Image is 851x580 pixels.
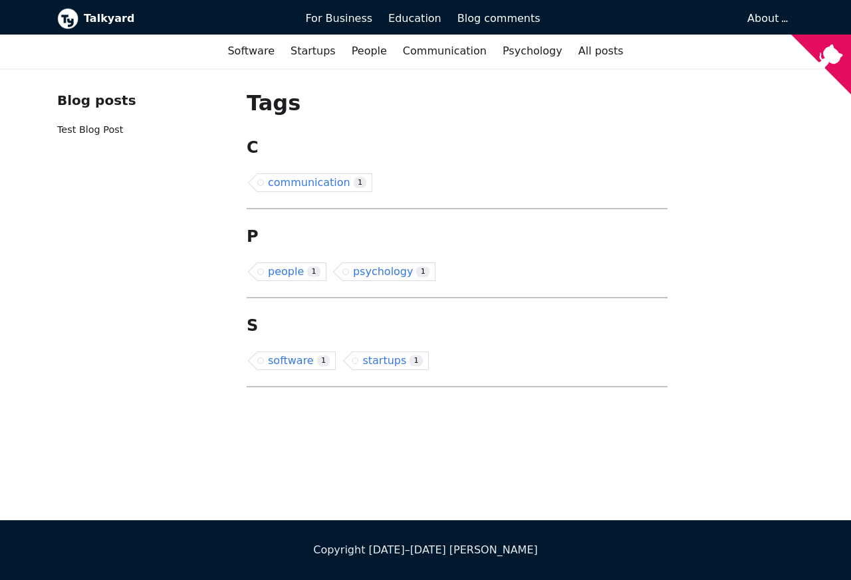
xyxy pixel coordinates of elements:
[352,351,429,370] a: startups1
[247,227,668,246] h2: P
[307,266,320,278] span: 1
[57,90,225,149] nav: Blog recent posts navigation
[354,177,367,189] span: 1
[305,12,372,25] span: For Business
[57,90,225,112] div: Blog posts
[219,40,283,62] a: Software
[388,12,441,25] span: Education
[410,355,423,367] span: 1
[257,351,336,370] a: software1
[395,40,495,62] a: Communication
[247,138,668,157] h2: C
[495,40,570,62] a: Psychology
[57,541,794,559] div: Copyright [DATE]–[DATE] [PERSON_NAME]
[57,124,123,135] a: Test Blog Post
[283,40,344,62] a: Startups
[416,266,429,278] span: 1
[257,173,372,192] a: communication1
[747,12,786,25] a: About
[57,8,78,29] img: Talkyard logo
[344,40,395,62] a: People
[457,12,541,25] span: Blog comments
[257,262,326,281] a: people1
[84,10,287,27] b: Talkyard
[342,262,435,281] a: psychology1
[247,316,668,336] h2: S
[380,7,449,30] a: Education
[247,90,668,116] h1: Tags
[570,40,632,62] a: All posts
[317,355,330,367] span: 1
[449,7,548,30] a: Blog comments
[297,7,380,30] a: For Business
[57,8,287,29] a: Talkyard logoTalkyard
